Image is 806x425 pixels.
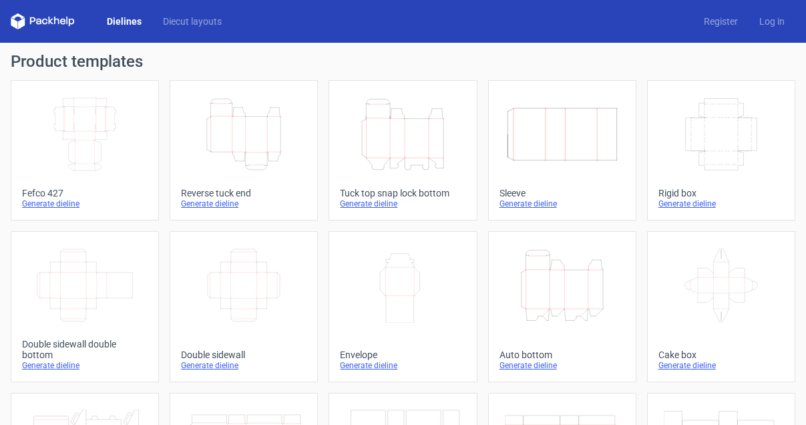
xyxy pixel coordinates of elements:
[499,188,625,198] div: Sleeve
[11,231,159,382] a: Double sidewall double bottomGenerate dieline
[340,188,465,198] div: Tuck top snap lock bottom
[499,198,625,209] div: Generate dieline
[329,231,477,382] a: EnvelopeGenerate dieline
[181,198,307,209] div: Generate dieline
[647,231,795,382] a: Cake boxGenerate dieline
[693,15,749,28] a: Register
[170,231,318,382] a: Double sidewallGenerate dieline
[152,15,232,28] a: Diecut layouts
[181,360,307,371] div: Generate dieline
[658,349,784,360] div: Cake box
[749,15,795,28] a: Log in
[658,188,784,198] div: Rigid box
[22,339,148,360] div: Double sidewall double bottom
[488,80,636,221] a: SleeveGenerate dieline
[22,188,148,198] div: Fefco 427
[181,349,307,360] div: Double sidewall
[340,198,465,209] div: Generate dieline
[96,15,152,28] a: Dielines
[329,80,477,221] a: Tuck top snap lock bottomGenerate dieline
[499,349,625,360] div: Auto bottom
[499,360,625,371] div: Generate dieline
[658,360,784,371] div: Generate dieline
[647,80,795,221] a: Rigid boxGenerate dieline
[658,198,784,209] div: Generate dieline
[11,53,795,69] h1: Product templates
[181,188,307,198] div: Reverse tuck end
[488,231,636,382] a: Auto bottomGenerate dieline
[22,198,148,209] div: Generate dieline
[170,80,318,221] a: Reverse tuck endGenerate dieline
[22,360,148,371] div: Generate dieline
[11,80,159,221] a: Fefco 427Generate dieline
[340,360,465,371] div: Generate dieline
[340,349,465,360] div: Envelope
